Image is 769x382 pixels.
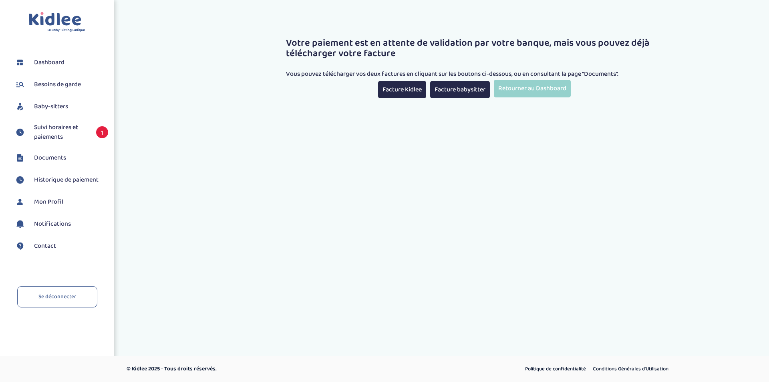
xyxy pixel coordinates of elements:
span: Mon Profil [34,197,63,207]
a: Baby-sitters [14,101,108,113]
span: Notifications [34,219,71,229]
img: dashboard.svg [14,57,26,69]
a: Historique de paiement [14,174,108,186]
a: Contact [14,240,108,252]
a: Facture babysitter [430,81,490,98]
img: besoin.svg [14,79,26,91]
span: Dashboard [34,58,64,67]
a: Conditions Générales d’Utilisation [590,364,671,374]
span: Baby-sitters [34,102,68,111]
span: Contact [34,241,56,251]
p: Vous pouvez télécharger vos deux factures en cliquant sur les boutons ci-dessous, ou en consultan... [286,69,662,79]
img: suivihoraire.svg [14,126,26,138]
a: Se déconnecter [17,286,97,307]
img: documents.svg [14,152,26,164]
span: Documents [34,153,66,163]
a: Notifications [14,218,108,230]
a: Politique de confidentialité [522,364,589,374]
a: Besoins de garde [14,79,108,91]
span: Suivi horaires et paiements [34,123,88,142]
img: logo.svg [29,12,85,32]
a: Facture Kidlee [378,81,426,98]
span: 1 [96,126,108,138]
img: suivihoraire.svg [14,174,26,186]
img: notification.svg [14,218,26,230]
span: Besoins de garde [34,80,81,89]
a: Mon Profil [14,196,108,208]
a: Documents [14,152,108,164]
img: contact.svg [14,240,26,252]
a: Dashboard [14,57,108,69]
h3: Votre paiement est en attente de validation par votre banque, mais vous pouvez déjà télécharger v... [286,38,662,59]
a: Retourner au Dashboard [494,80,571,97]
img: babysitters.svg [14,101,26,113]
img: profil.svg [14,196,26,208]
a: Suivi horaires et paiements 1 [14,123,108,142]
span: Historique de paiement [34,175,99,185]
p: © Kidlee 2025 - Tous droits réservés. [127,365,419,373]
